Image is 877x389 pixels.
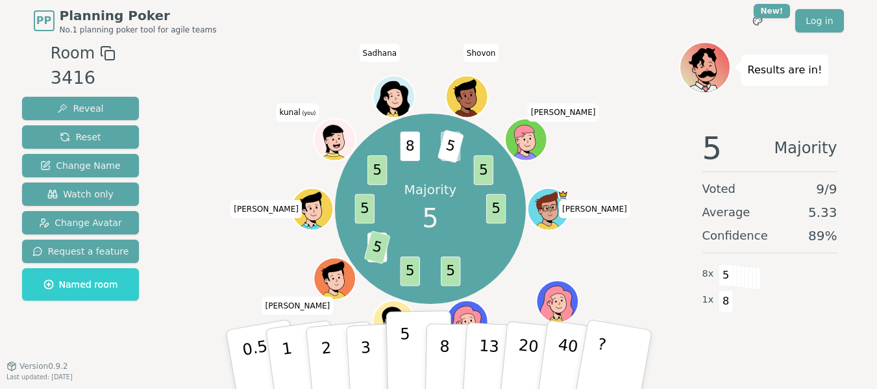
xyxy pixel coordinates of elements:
[702,227,768,245] span: Confidence
[795,9,843,32] a: Log in
[558,189,568,199] span: spencer is the host
[463,44,499,62] span: Click to change your name
[276,103,319,121] span: Click to change your name
[47,188,114,201] span: Watch only
[6,373,73,381] span: Last updated: [DATE]
[364,231,391,264] span: 5
[754,4,791,18] div: New!
[816,180,837,198] span: 9 / 9
[51,42,95,65] span: Room
[719,290,734,312] span: 8
[60,131,101,144] span: Reset
[40,159,120,172] span: Change Name
[22,268,140,301] button: Named room
[586,320,604,338] span: Click to change your name
[6,361,68,371] button: Version0.9.2
[702,203,750,221] span: Average
[808,227,837,245] span: 89 %
[748,61,822,79] p: Results are in!
[22,97,140,120] button: Reveal
[34,6,217,35] a: PPPlanning PokerNo.1 planning poker tool for agile teams
[51,65,116,92] div: 3416
[301,110,316,116] span: (you)
[19,361,68,371] span: Version 0.9.2
[39,216,122,229] span: Change Avatar
[528,103,599,121] span: Click to change your name
[22,125,140,149] button: Reset
[702,267,714,281] span: 8 x
[774,132,837,164] span: Majority
[57,102,103,115] span: Reveal
[486,194,506,224] span: 5
[719,264,734,286] span: 5
[702,293,714,307] span: 1 x
[32,245,129,258] span: Request a feature
[422,199,438,238] span: 5
[702,180,736,198] span: Voted
[702,132,723,164] span: 5
[43,278,118,291] span: Named room
[36,13,51,29] span: PP
[746,9,769,32] button: New!
[360,44,401,62] span: Click to change your name
[808,203,837,221] span: 5.33
[355,194,375,224] span: 5
[22,182,140,206] button: Watch only
[22,211,140,234] button: Change Avatar
[367,155,387,185] span: 5
[230,200,302,218] span: Click to change your name
[60,25,217,35] span: No.1 planning poker tool for agile teams
[559,200,630,218] span: Click to change your name
[401,132,420,162] span: 8
[404,181,457,199] p: Majority
[22,154,140,177] button: Change Name
[262,296,334,314] span: Click to change your name
[315,119,354,159] button: Click to change your avatar
[22,240,140,263] button: Request a feature
[438,130,464,164] span: 5
[474,155,493,185] span: 5
[441,257,460,286] span: 5
[401,257,420,286] span: 5
[60,6,217,25] span: Planning Poker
